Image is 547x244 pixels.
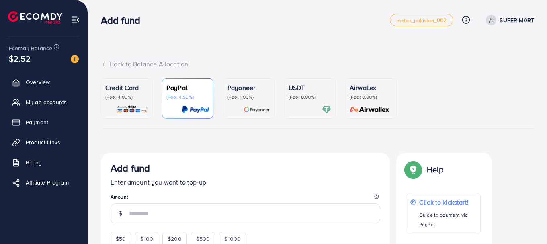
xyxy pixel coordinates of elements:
a: My ad accounts [6,94,82,110]
div: Back to Balance Allocation [101,59,534,69]
p: Help [427,165,444,174]
p: PayPal [166,83,209,92]
img: card [347,105,392,114]
img: card [322,105,331,114]
p: (Fee: 4.50%) [166,94,209,100]
span: Overview [26,78,50,86]
p: Airwallex [350,83,392,92]
a: Billing [6,154,82,170]
p: (Fee: 1.00%) [227,94,270,100]
h3: Add fund [111,162,150,174]
a: metap_pakistan_002 [390,14,454,26]
p: Guide to payment via PayPal [419,210,476,230]
a: Product Links [6,134,82,150]
p: (Fee: 0.00%) [289,94,331,100]
p: USDT [289,83,331,92]
img: card [182,105,209,114]
span: $200 [168,235,182,243]
span: $100 [140,235,153,243]
img: Popup guide [406,162,420,177]
span: metap_pakistan_002 [397,18,447,23]
p: Enter amount you want to top-up [111,177,380,187]
span: Product Links [26,138,60,146]
img: card [116,105,148,114]
span: $50 [116,235,126,243]
a: Affiliate Program [6,174,82,191]
p: Payoneer [227,83,270,92]
a: Overview [6,74,82,90]
h3: Add fund [101,14,147,26]
span: Ecomdy Balance [9,44,52,52]
a: Payment [6,114,82,130]
span: $2.52 [9,53,31,64]
img: image [71,55,79,63]
span: Billing [26,158,42,166]
a: SUPER MART [483,15,534,25]
p: (Fee: 4.00%) [105,94,148,100]
span: My ad accounts [26,98,67,106]
p: SUPER MART [500,15,534,25]
span: $1000 [224,235,241,243]
span: $500 [196,235,210,243]
img: logo [8,11,62,24]
iframe: Chat [513,208,541,238]
p: (Fee: 0.00%) [350,94,392,100]
legend: Amount [111,193,380,203]
p: Credit Card [105,83,148,92]
img: menu [71,15,80,25]
span: Affiliate Program [26,178,69,187]
img: card [244,105,270,114]
span: Payment [26,118,48,126]
p: Click to kickstart! [419,197,476,207]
